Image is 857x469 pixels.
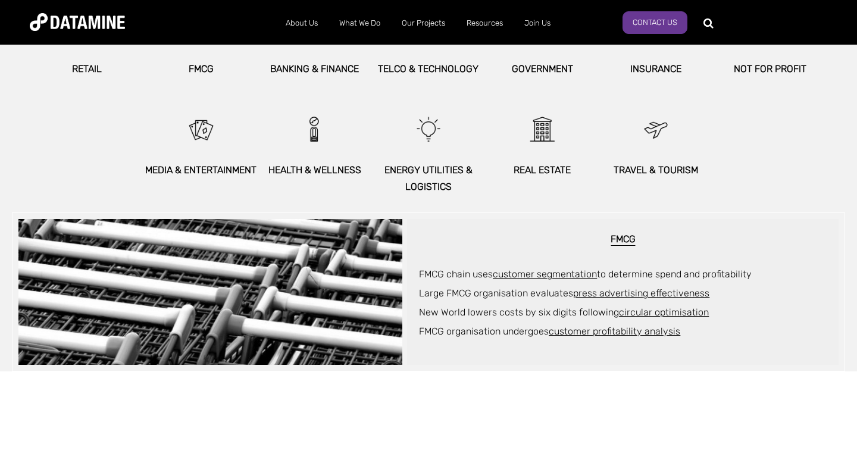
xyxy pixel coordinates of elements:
[144,61,258,77] p: FMCG
[599,162,713,178] p: Travel & Tourism
[599,61,713,77] p: INSURANCE
[493,268,597,280] a: customer segmentation
[419,307,709,318] span: New World lowers costs by six digits following
[329,8,391,39] a: What We Do
[275,8,329,39] a: About Us
[486,61,599,77] p: GOVERNMENT
[371,162,485,194] p: ENERGY UTILITIES & Logistics
[258,162,371,178] p: HEALTH & WELLNESS
[258,61,371,77] p: BANKING & FINANCE
[623,11,687,34] a: Contact Us
[549,326,680,337] a: customer profitability analysis
[30,61,144,77] p: Retail
[713,61,827,77] p: NOT FOR PROFIT
[144,162,258,178] p: MEDIA & ENTERTAINMENT
[517,102,568,156] img: Apartment.png
[403,102,454,156] img: Utilities.png
[419,326,680,337] span: FMCG organisation undergoes
[419,268,752,280] span: FMCG chain uses to determine spend and profitability
[419,287,709,299] span: Large FMCG organisation evaluates
[30,13,125,31] img: Datamine
[456,8,514,39] a: Resources
[630,102,681,156] img: Travel%20%26%20Tourism.png
[514,8,561,39] a: Join Us
[619,307,709,318] a: circular optimisation
[371,61,485,77] p: TELCO & TECHNOLOGY
[289,102,340,156] img: Male%20sideways.png
[486,162,599,178] p: REAL ESTATE
[573,287,709,299] a: press advertising effectiveness
[176,102,227,156] img: Entertainment.png
[419,234,827,246] h6: FMCG
[391,8,456,39] a: Our Projects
